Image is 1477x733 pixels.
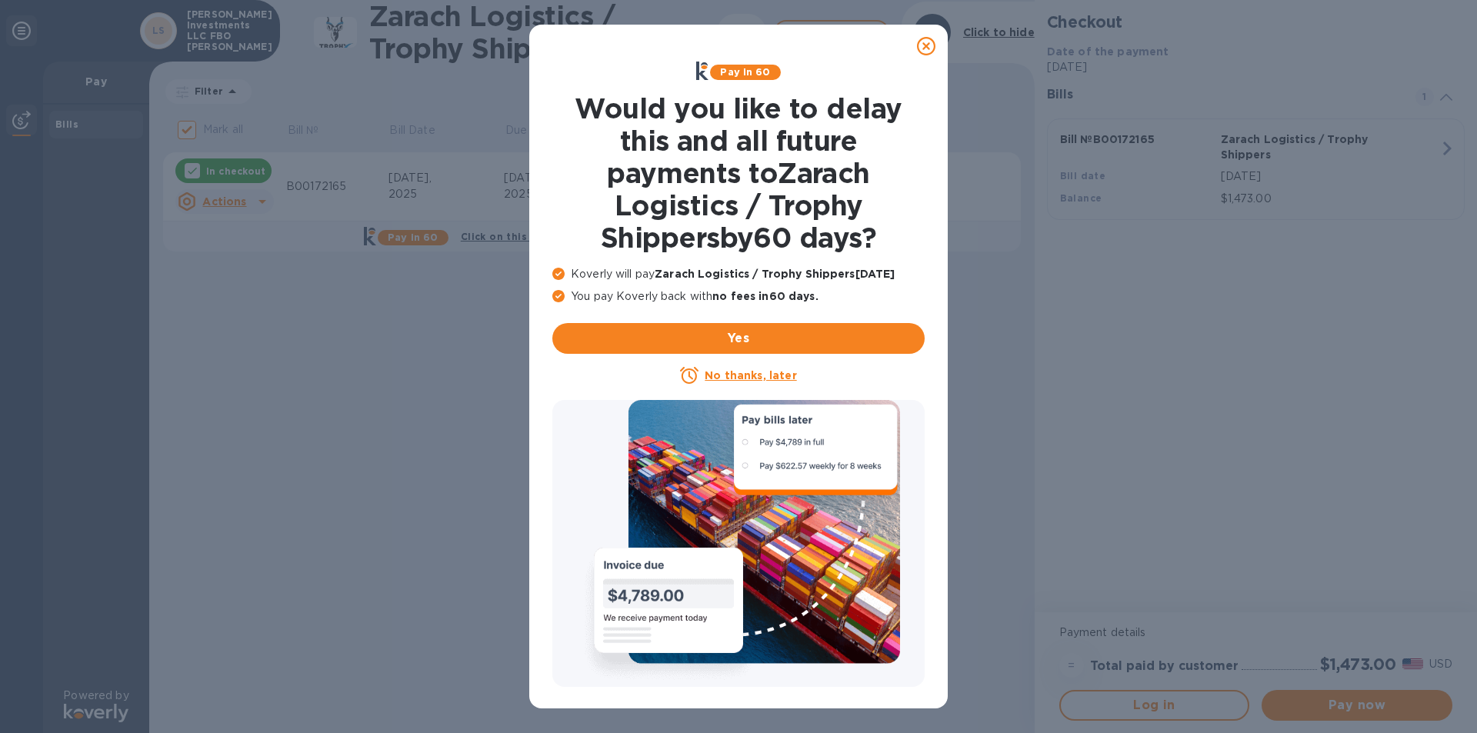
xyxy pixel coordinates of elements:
b: no fees in 60 days . [712,290,818,302]
p: Koverly will pay [552,266,925,282]
span: Yes [565,329,912,348]
button: Yes [552,323,925,354]
p: You pay Koverly back with [552,288,925,305]
b: Zarach Logistics / Trophy Shippers [DATE] [655,268,895,280]
h1: Would you like to delay this and all future payments to Zarach Logistics / Trophy Shippers by 60 ... [552,92,925,254]
u: No thanks, later [705,369,796,381]
b: Pay in 60 [720,66,770,78]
